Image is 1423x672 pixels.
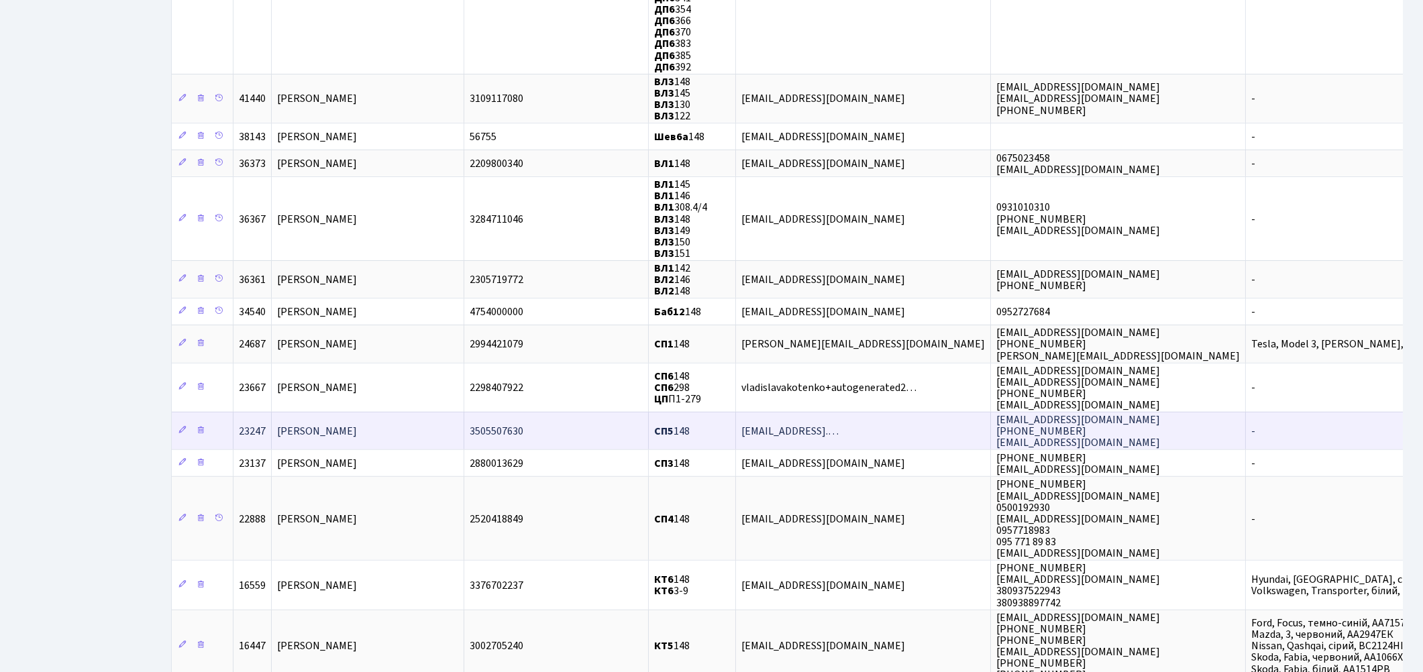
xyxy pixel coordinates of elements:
span: [EMAIL_ADDRESS][DOMAIN_NAME] [741,129,905,144]
span: vladislavakotenko+autogenerated2… [741,380,916,395]
span: 148 [654,156,690,171]
span: 148 [654,638,690,653]
b: КТ6 [654,572,674,587]
span: [PERSON_NAME] [277,129,357,144]
span: - [1251,156,1255,171]
b: ВЛ2 [654,272,674,287]
span: 0931010310 [PHONE_NUMBER] [EMAIL_ADDRESS][DOMAIN_NAME] [996,201,1160,238]
span: - [1251,272,1255,287]
b: ВЛ1 [654,201,674,215]
b: ВЛ2 [654,284,674,298]
span: 148 [654,129,704,144]
span: - [1251,456,1255,471]
span: 23137 [239,456,266,471]
b: ДП6 [654,37,675,52]
b: ВЛ3 [654,86,674,101]
b: ДП6 [654,25,675,40]
span: 16559 [239,578,266,593]
b: СП3 [654,456,674,471]
span: 2880013629 [470,456,523,471]
span: [EMAIL_ADDRESS][DOMAIN_NAME] [PHONE_NUMBER] [EMAIL_ADDRESS][DOMAIN_NAME] [996,412,1160,450]
span: [EMAIL_ADDRESS][DOMAIN_NAME] [741,212,905,227]
b: КТ5 [654,638,674,653]
span: 56755 [470,129,496,144]
span: [PERSON_NAME][EMAIL_ADDRESS][DOMAIN_NAME] [741,337,985,352]
span: 22888 [239,512,266,526]
b: ВЛ3 [654,246,674,261]
span: [EMAIL_ADDRESS][DOMAIN_NAME] [741,512,905,526]
b: Баб12 [654,304,685,319]
span: [PERSON_NAME] [277,212,357,227]
b: ДП6 [654,2,675,17]
span: 36367 [239,212,266,227]
span: 3505507630 [470,424,523,439]
span: 3002705240 [470,638,523,653]
span: 148 [654,424,690,439]
span: 142 146 148 [654,261,690,298]
b: ВЛ1 [654,261,674,276]
b: ВЛ3 [654,97,674,112]
b: ВЛ1 [654,156,674,171]
span: 2209800340 [470,156,523,171]
b: КТ6 [654,584,674,599]
b: ДП6 [654,60,675,74]
span: - [1251,92,1255,107]
span: [PERSON_NAME] [277,638,357,653]
span: 16447 [239,638,266,653]
span: 38143 [239,129,266,144]
span: - [1251,129,1255,144]
span: 3284711046 [470,212,523,227]
span: 148 [654,512,690,526]
span: [PHONE_NUMBER] [EMAIL_ADDRESS][DOMAIN_NAME] [996,451,1160,477]
span: - [1251,304,1255,319]
span: [PERSON_NAME] [277,156,357,171]
span: 2520418849 [470,512,523,526]
span: 36361 [239,272,266,287]
span: 0675023458 [EMAIL_ADDRESS][DOMAIN_NAME] [996,151,1160,177]
b: СП6 [654,369,674,384]
span: [EMAIL_ADDRESS][DOMAIN_NAME] [741,638,905,653]
span: [PERSON_NAME] [277,272,357,287]
b: ВЛ1 [654,188,674,203]
span: 23667 [239,380,266,395]
b: Шев6а [654,129,688,144]
span: [EMAIL_ADDRESS][DOMAIN_NAME] [741,456,905,471]
span: 36373 [239,156,266,171]
span: 2305719772 [470,272,523,287]
span: - [1251,424,1255,439]
b: ВЛ3 [654,235,674,249]
span: [PERSON_NAME] [277,512,357,526]
span: [PERSON_NAME] [277,424,357,439]
span: 34540 [239,304,266,319]
span: [PHONE_NUMBER] [EMAIL_ADDRESS][DOMAIN_NAME] 380937522943 380938897742 [996,561,1160,610]
b: ВЛ3 [654,109,674,123]
span: [EMAIL_ADDRESS][DOMAIN_NAME] [EMAIL_ADDRESS][DOMAIN_NAME] [PHONE_NUMBER] [996,80,1160,117]
span: 24687 [239,337,266,352]
b: ВЛ1 [654,177,674,192]
span: [PERSON_NAME] [277,337,357,352]
span: [PERSON_NAME] [277,578,357,593]
b: СП6 [654,380,674,395]
span: 0952727684 [996,304,1050,319]
span: [EMAIL_ADDRESS][DOMAIN_NAME] [PHONE_NUMBER] [PERSON_NAME][EMAIL_ADDRESS][DOMAIN_NAME] [996,325,1240,363]
span: [EMAIL_ADDRESS].… [741,424,839,439]
span: [EMAIL_ADDRESS][DOMAIN_NAME] [741,92,905,107]
b: ЦП [654,392,668,407]
b: СП1 [654,337,674,352]
span: - [1251,212,1255,227]
span: 145 146 308.4/4 148 149 150 151 [654,177,707,261]
span: [PERSON_NAME] [277,92,357,107]
span: 4754000000 [470,304,523,319]
span: 148 3-9 [654,572,690,598]
span: [EMAIL_ADDRESS][DOMAIN_NAME] [EMAIL_ADDRESS][DOMAIN_NAME] [PHONE_NUMBER] [EMAIL_ADDRESS][DOMAIN_N... [996,363,1160,412]
span: [EMAIL_ADDRESS][DOMAIN_NAME] [741,304,905,319]
span: [EMAIL_ADDRESS][DOMAIN_NAME] [741,578,905,593]
span: [EMAIL_ADDRESS][DOMAIN_NAME] [741,272,905,287]
span: [EMAIL_ADDRESS][DOMAIN_NAME] [741,156,905,171]
span: 148 145 130 122 [654,74,690,123]
b: ВЛ3 [654,223,674,238]
b: СП5 [654,424,674,439]
span: [PERSON_NAME] [277,456,357,471]
span: 3376702237 [470,578,523,593]
span: 148 [654,337,690,352]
